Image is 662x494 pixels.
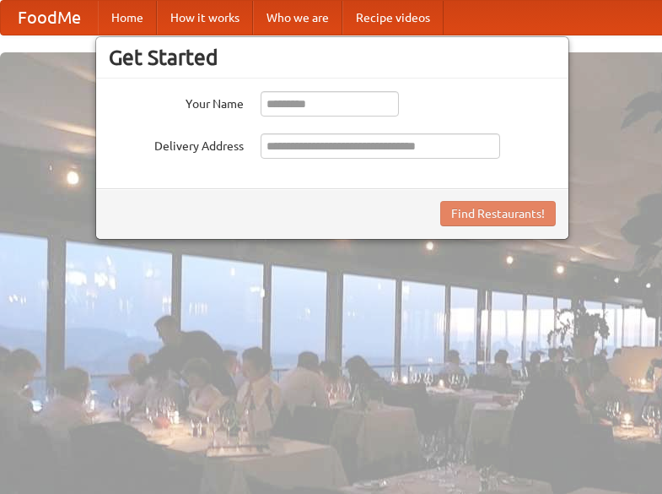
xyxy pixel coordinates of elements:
[440,201,556,226] button: Find Restaurants!
[109,91,244,112] label: Your Name
[109,133,244,155] label: Delivery Address
[109,45,556,70] h3: Get Started
[253,1,342,35] a: Who we are
[98,1,157,35] a: Home
[1,1,98,35] a: FoodMe
[342,1,444,35] a: Recipe videos
[157,1,253,35] a: How it works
